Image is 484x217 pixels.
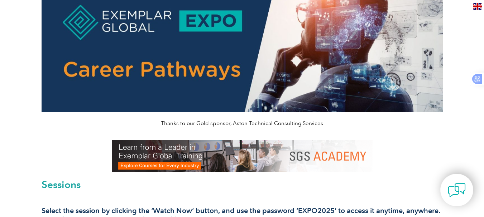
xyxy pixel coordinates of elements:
img: SGS [112,140,373,172]
p: Thanks to our Gold sponsor, Aston Technical Consulting Services [42,119,443,127]
h2: Sessions [42,179,443,189]
img: contact-chat.png [448,181,466,199]
img: en [473,3,482,10]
